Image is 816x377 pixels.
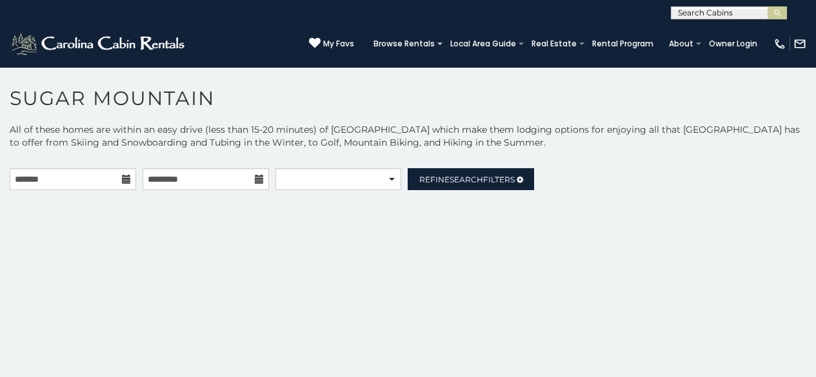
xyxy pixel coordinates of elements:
[702,35,764,53] a: Owner Login
[525,35,583,53] a: Real Estate
[367,35,441,53] a: Browse Rentals
[450,175,483,184] span: Search
[793,37,806,50] img: mail-regular-white.png
[773,37,786,50] img: phone-regular-white.png
[323,38,354,50] span: My Favs
[309,37,354,50] a: My Favs
[419,175,515,184] span: Refine Filters
[408,168,534,190] a: RefineSearchFilters
[10,31,188,57] img: White-1-2.png
[662,35,700,53] a: About
[444,35,522,53] a: Local Area Guide
[586,35,660,53] a: Rental Program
